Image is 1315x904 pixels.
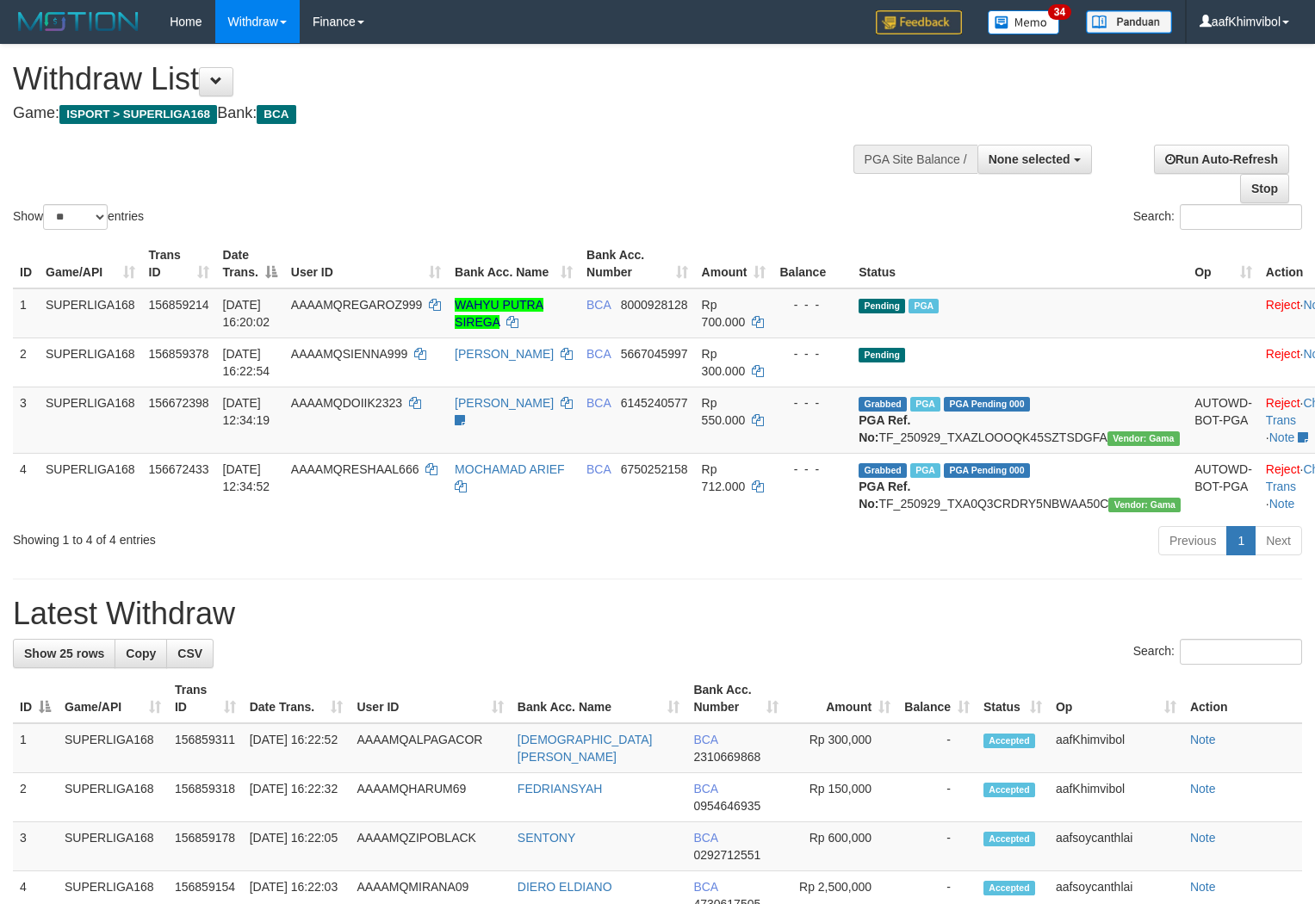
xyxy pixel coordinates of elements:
img: Feedback.jpg [876,10,962,34]
td: 4 [13,453,39,519]
span: Vendor URL: https://trx31.1velocity.biz [1107,431,1180,446]
td: AAAAMQHARUM69 [350,773,510,822]
span: PGA Pending [944,397,1030,412]
th: Amount: activate to sort column ascending [785,674,897,723]
td: Rp 300,000 [785,723,897,773]
td: - [897,822,977,871]
th: Game/API: activate to sort column ascending [39,239,142,288]
a: Note [1190,831,1216,845]
th: Op: activate to sort column ascending [1049,674,1183,723]
span: BCA [693,782,717,796]
th: Amount: activate to sort column ascending [695,239,773,288]
th: ID [13,239,39,288]
b: PGA Ref. No: [859,480,910,511]
div: - - - [779,461,845,478]
th: Status: activate to sort column ascending [977,674,1049,723]
label: Show entries [13,204,144,230]
span: Accepted [983,881,1035,895]
input: Search: [1180,639,1302,665]
span: Show 25 rows [24,647,104,660]
a: [PERSON_NAME] [455,396,554,410]
span: PGA Pending [944,463,1030,478]
h4: Game: Bank: [13,105,859,122]
span: Accepted [983,783,1035,797]
td: 3 [13,822,58,871]
th: Balance [772,239,852,288]
td: SUPERLIGA168 [39,453,142,519]
span: Vendor URL: https://trx31.1velocity.biz [1108,498,1181,512]
span: Accepted [983,734,1035,748]
span: BCA [586,347,611,361]
td: AAAAMQALPAGACOR [350,723,510,773]
td: TF_250929_TXA0Q3CRDRY5NBWAA50C [852,453,1188,519]
span: [DATE] 12:34:19 [223,396,270,427]
th: Trans ID: activate to sort column ascending [168,674,243,723]
span: Copy 6145240577 to clipboard [621,396,688,410]
img: Button%20Memo.svg [988,10,1060,34]
th: User ID: activate to sort column ascending [284,239,448,288]
td: 2 [13,773,58,822]
div: - - - [779,345,845,362]
td: SUPERLIGA168 [58,723,168,773]
th: Status [852,239,1188,288]
th: Date Trans.: activate to sort column descending [216,239,284,288]
span: Copy 8000928128 to clipboard [621,298,688,312]
a: Run Auto-Refresh [1154,145,1289,174]
td: 2 [13,337,39,387]
td: aafsoycanthlai [1049,822,1183,871]
a: 1 [1226,526,1256,555]
td: SUPERLIGA168 [39,387,142,453]
th: User ID: activate to sort column ascending [350,674,510,723]
th: Op: activate to sort column ascending [1188,239,1259,288]
span: Accepted [983,832,1035,846]
img: MOTION_logo.png [13,9,144,34]
td: Rp 150,000 [785,773,897,822]
td: [DATE] 16:22:05 [243,822,350,871]
th: Bank Acc. Number: activate to sort column ascending [686,674,785,723]
a: [PERSON_NAME] [455,347,554,361]
a: MOCHAMAD ARIEF [455,462,565,476]
a: Note [1190,782,1216,796]
span: [DATE] 16:20:02 [223,298,270,329]
select: Showentries [43,204,108,230]
th: ID: activate to sort column descending [13,674,58,723]
label: Search: [1133,204,1302,230]
span: Copy 0292712551 to clipboard [693,848,760,862]
td: [DATE] 16:22:52 [243,723,350,773]
a: FEDRIANSYAH [518,782,603,796]
td: SUPERLIGA168 [39,288,142,338]
span: Rp 550.000 [702,396,746,427]
span: Marked by aafsoycanthlai [909,299,939,313]
span: Copy 0954646935 to clipboard [693,799,760,813]
span: None selected [989,152,1070,166]
span: Copy 6750252158 to clipboard [621,462,688,476]
span: 156672398 [149,396,209,410]
a: Show 25 rows [13,639,115,668]
th: Action [1183,674,1302,723]
th: Trans ID: activate to sort column ascending [142,239,216,288]
a: Reject [1266,298,1300,312]
a: [DEMOGRAPHIC_DATA][PERSON_NAME] [518,733,653,764]
td: AAAAMQZIPOBLACK [350,822,510,871]
td: 1 [13,723,58,773]
span: BCA [586,396,611,410]
td: SUPERLIGA168 [58,822,168,871]
a: SENTONY [518,831,575,845]
td: - [897,773,977,822]
a: Note [1190,733,1216,746]
a: WAHYU PUTRA SIREGA [455,298,543,329]
img: panduan.png [1086,10,1172,34]
span: 156859378 [149,347,209,361]
td: AUTOWD-BOT-PGA [1188,453,1259,519]
h1: Withdraw List [13,62,859,96]
span: Rp 300.000 [702,347,746,378]
td: Rp 600,000 [785,822,897,871]
div: Showing 1 to 4 of 4 entries [13,524,535,548]
a: Note [1269,497,1295,511]
a: CSV [166,639,214,668]
input: Search: [1180,204,1302,230]
div: - - - [779,296,845,313]
td: 3 [13,387,39,453]
span: AAAAMQRESHAAL666 [291,462,419,476]
span: 34 [1048,4,1071,20]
